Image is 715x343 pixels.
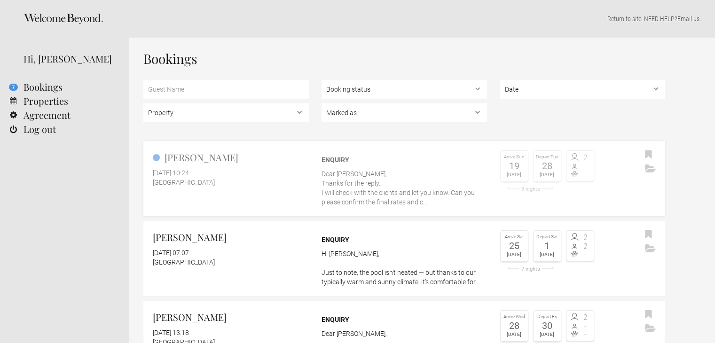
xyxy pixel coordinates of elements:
[580,163,591,171] span: -
[580,243,591,250] span: 2
[153,329,189,336] flynt-date-display: [DATE] 13:18
[503,153,526,161] div: Arrive Sun
[536,330,558,339] div: [DATE]
[24,52,115,66] div: Hi, [PERSON_NAME]
[580,251,591,258] span: -
[143,221,665,296] a: [PERSON_NAME] [DATE] 07:07 [GEOGRAPHIC_DATA] Enquiry Hi [PERSON_NAME], Just to note, the pool isn...
[536,161,558,171] div: 28
[643,308,654,322] button: Bookmark
[322,249,487,287] p: Hi [PERSON_NAME], Just to note, the pool isn’t heated — but thanks to our typically warm and sunn...
[153,150,309,164] h2: [PERSON_NAME]
[580,323,591,330] span: -
[153,169,189,177] flynt-date-display: [DATE] 10:24
[143,14,701,23] p: | NEED HELP? .
[643,228,654,242] button: Bookmark
[500,187,561,192] div: 9 nights
[643,162,658,176] button: Archive
[322,315,487,324] div: Enquiry
[580,171,591,179] span: -
[503,250,526,259] div: [DATE]
[153,230,309,244] h2: [PERSON_NAME]
[503,241,526,250] div: 25
[503,321,526,330] div: 28
[503,330,526,339] div: [DATE]
[322,235,487,244] div: Enquiry
[643,322,658,336] button: Archive
[503,233,526,241] div: Arrive Sat
[536,313,558,321] div: Depart Fri
[503,161,526,171] div: 19
[643,242,658,256] button: Archive
[322,169,487,207] p: Dear [PERSON_NAME], Thanks for the reply. I will check with the clients and let you know. Can you...
[143,80,309,99] input: Guest Name
[536,250,558,259] div: [DATE]
[536,153,558,161] div: Depart Tue
[580,314,591,321] span: 2
[153,257,309,267] div: [GEOGRAPHIC_DATA]
[536,233,558,241] div: Depart Sat
[580,234,591,242] span: 2
[322,155,487,164] div: Enquiry
[322,80,487,99] select: , ,
[607,15,641,23] a: Return to site
[500,80,666,99] select: ,
[500,266,561,272] div: 7 nights
[536,321,558,330] div: 30
[9,84,18,91] flynt-notification-badge: 7
[153,249,189,257] flynt-date-display: [DATE] 07:07
[503,313,526,321] div: Arrive Wed
[677,15,699,23] a: Email us
[536,241,558,250] div: 1
[153,310,309,324] h2: [PERSON_NAME]
[643,148,654,162] button: Bookmark
[143,141,665,216] a: [PERSON_NAME] [DATE] 10:24 [GEOGRAPHIC_DATA] Enquiry Dear [PERSON_NAME],Thanks for the reply.I wi...
[143,52,665,66] h1: Bookings
[580,154,591,162] span: 2
[322,103,487,122] select: , , ,
[536,171,558,179] div: [DATE]
[580,331,591,338] span: -
[153,178,309,187] div: [GEOGRAPHIC_DATA]
[503,171,526,179] div: [DATE]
